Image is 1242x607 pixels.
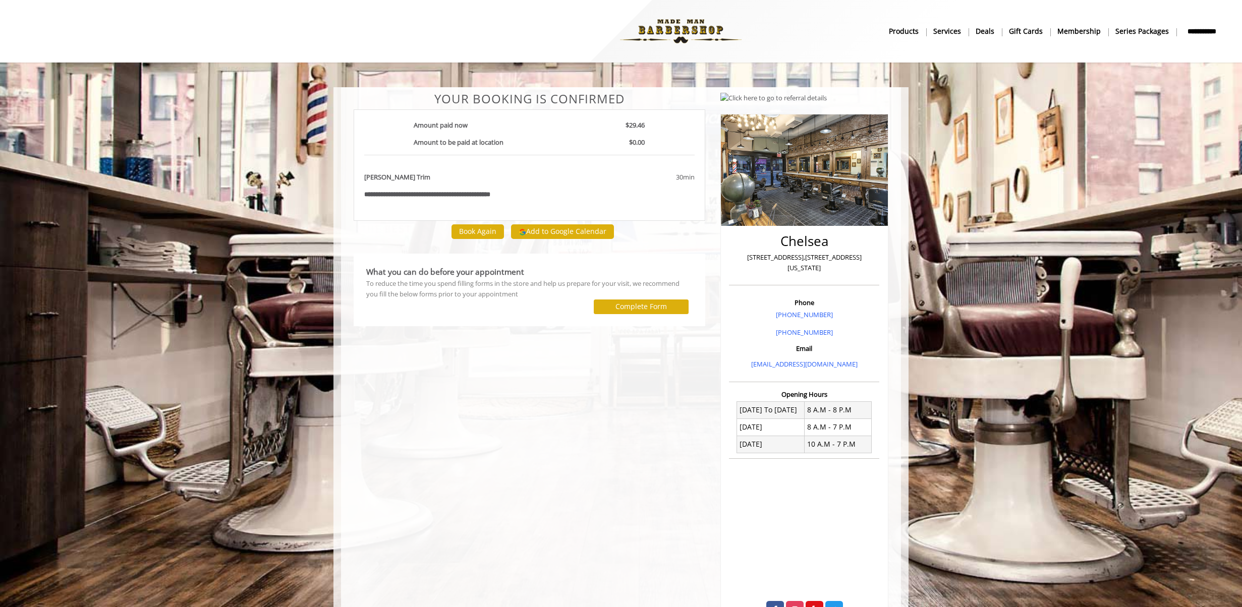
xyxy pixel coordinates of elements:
b: $0.00 [629,138,645,147]
h3: Opening Hours [729,391,879,398]
h3: Phone [731,299,877,306]
a: Productsproducts [882,24,926,38]
b: Series packages [1115,26,1169,37]
td: [DATE] To [DATE] [737,401,805,418]
b: gift cards [1009,26,1043,37]
b: $29.46 [626,120,645,130]
b: [PERSON_NAME] Trim [364,172,430,183]
a: DealsDeals [969,24,1002,38]
a: [PHONE_NUMBER] [776,328,833,337]
div: 30min [594,172,694,183]
img: Click here to go to referral details [720,93,827,103]
button: Book Again [451,224,504,239]
a: Gift cardsgift cards [1002,24,1050,38]
b: Deals [976,26,994,37]
td: 8 A.M - 8 P.M [804,401,872,418]
td: 10 A.M - 7 P.M [804,436,872,453]
a: [PHONE_NUMBER] [776,310,833,319]
label: Complete Form [615,302,667,311]
a: MembershipMembership [1050,24,1108,38]
td: [DATE] [737,418,805,436]
a: [EMAIL_ADDRESS][DOMAIN_NAME] [751,359,858,369]
h2: Chelsea [731,234,877,249]
b: Amount to be paid at location [414,138,503,147]
div: To reduce the time you spend filling forms in the store and help us prepare for your visit, we re... [366,278,693,299]
b: What you can do before your appointment [366,266,524,277]
b: Amount paid now [414,120,468,130]
button: Add to Google Calendar [511,224,614,239]
b: Services [933,26,961,37]
button: Complete Form [594,299,689,314]
a: ServicesServices [926,24,969,38]
p: [STREET_ADDRESS],[STREET_ADDRESS][US_STATE] [731,252,877,273]
b: Membership [1057,26,1101,37]
b: products [889,26,919,37]
td: [DATE] [737,436,805,453]
img: Made Man Barbershop logo [611,4,750,59]
center: Your Booking is confirmed [354,92,705,105]
h3: Email [731,345,877,352]
td: 8 A.M - 7 P.M [804,418,872,436]
a: Series packagesSeries packages [1108,24,1176,38]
